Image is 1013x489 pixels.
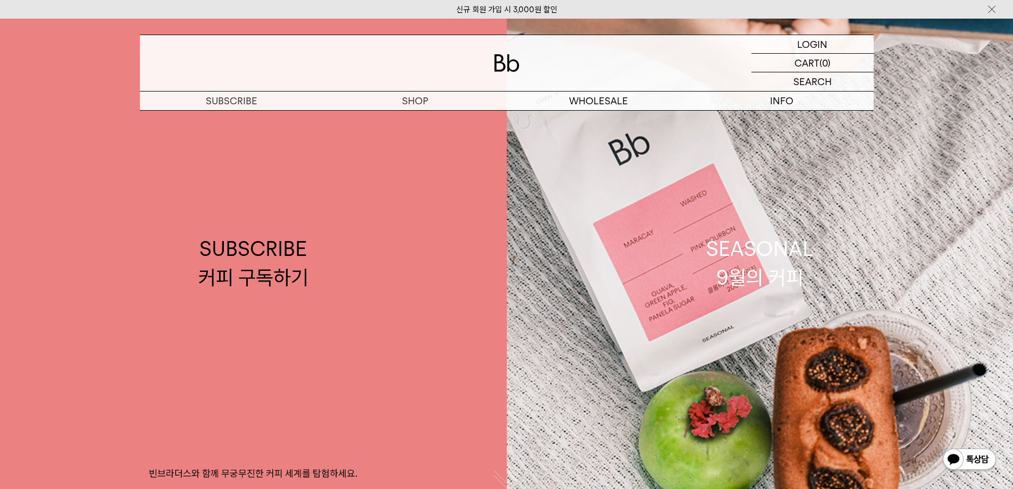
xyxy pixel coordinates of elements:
[797,35,827,53] p: LOGIN
[690,92,874,110] p: INFO
[140,92,323,110] a: SUBSCRIBE
[793,72,832,91] p: SEARCH
[706,235,814,291] div: SEASONAL 9월의 커피
[507,92,690,110] p: WHOLESALE
[794,54,819,72] p: CART
[942,447,997,473] img: 카카오톡 채널 1:1 채팅 버튼
[494,54,520,72] img: 로고
[751,35,874,54] a: LOGIN
[819,54,831,72] p: (0)
[198,235,308,291] div: SUBSCRIBE 커피 구독하기
[323,92,507,110] a: SHOP
[456,5,557,14] a: 신규 회원 가입 시 3,000원 할인
[751,54,874,72] a: CART (0)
